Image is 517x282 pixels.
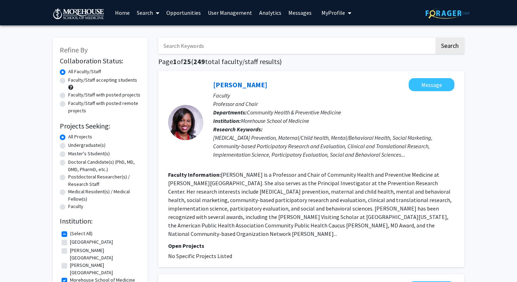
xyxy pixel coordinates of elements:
[70,247,139,262] label: [PERSON_NAME][GEOGRAPHIC_DATA]
[68,188,141,203] label: Medical Resident(s) / Medical Fellow(s)
[53,7,104,20] img: Morehouse School of Medicine Logo
[168,242,454,250] p: Open Projects
[60,57,141,65] h2: Collaboration Status:
[173,57,177,66] span: 1
[213,91,454,100] p: Faculty
[193,57,205,66] span: 249
[111,0,133,25] a: Home
[68,142,106,149] label: Undergraduate(s)
[70,230,92,237] label: (Select All)
[60,45,88,54] span: Refine By
[285,0,315,25] a: Messages
[183,57,191,66] span: 25
[213,109,247,116] b: Departments:
[213,126,263,133] b: Research Keywords:
[213,117,241,124] b: Institution:
[68,173,141,188] label: Postdoctoral Researcher(s) / Research Staff
[426,8,470,19] img: ForagerOne Logo
[68,100,141,114] label: Faculty/Staff with posted remote projects
[241,117,309,124] span: Morehouse School of Medicine
[68,150,110,157] label: Master's Student(s)
[60,217,141,225] h2: Institution:
[68,91,140,99] label: Faculty/Staff with posted projects
[168,171,452,237] fg-read-more: [PERSON_NAME] is a Professor and Chair of Community Health and Preventive Medicine at [PERSON_NAM...
[213,100,454,108] p: Professor and Chair
[213,80,267,89] a: [PERSON_NAME]
[158,57,464,66] h1: Page of ( total faculty/staff results)
[70,262,139,276] label: [PERSON_NAME][GEOGRAPHIC_DATA]
[70,238,113,246] label: [GEOGRAPHIC_DATA]
[213,133,454,159] div: [MEDICAL_DATA] Prevention, Maternal/Child health, Mental/Behavioral Health, Social Marketing, Com...
[163,0,204,25] a: Opportunities
[247,109,341,116] span: Community Health & Preventive Medicine
[168,171,221,178] b: Faculty Information:
[68,133,92,140] label: All Projects
[68,76,137,84] label: Faculty/Staff accepting students
[60,122,141,130] h2: Projects Seeking:
[68,203,83,210] label: Faculty
[68,158,141,173] label: Doctoral Candidate(s) (PhD, MD, DMD, PharmD, etc.)
[133,0,163,25] a: Search
[256,0,285,25] a: Analytics
[158,38,434,54] input: Search Keywords
[409,78,454,91] button: Message Tabia Henry Akintobi
[435,38,464,54] button: Search
[321,9,345,16] span: My Profile
[204,0,256,25] a: User Management
[168,252,232,259] span: No Specific Projects Listed
[68,68,101,75] label: All Faculty/Staff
